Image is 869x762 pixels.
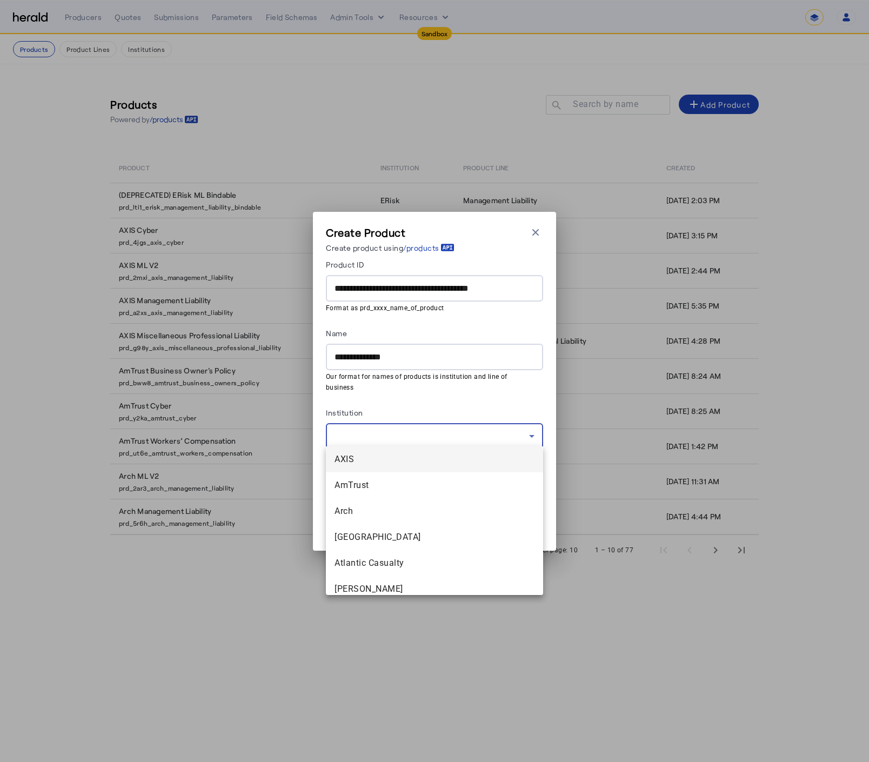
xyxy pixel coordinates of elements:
span: AmTrust [335,479,534,492]
span: AXIS [335,453,534,466]
span: Arch [335,505,534,518]
span: [PERSON_NAME] [335,583,534,596]
span: Atlantic Casualty [335,557,534,570]
span: [GEOGRAPHIC_DATA] [335,531,534,544]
